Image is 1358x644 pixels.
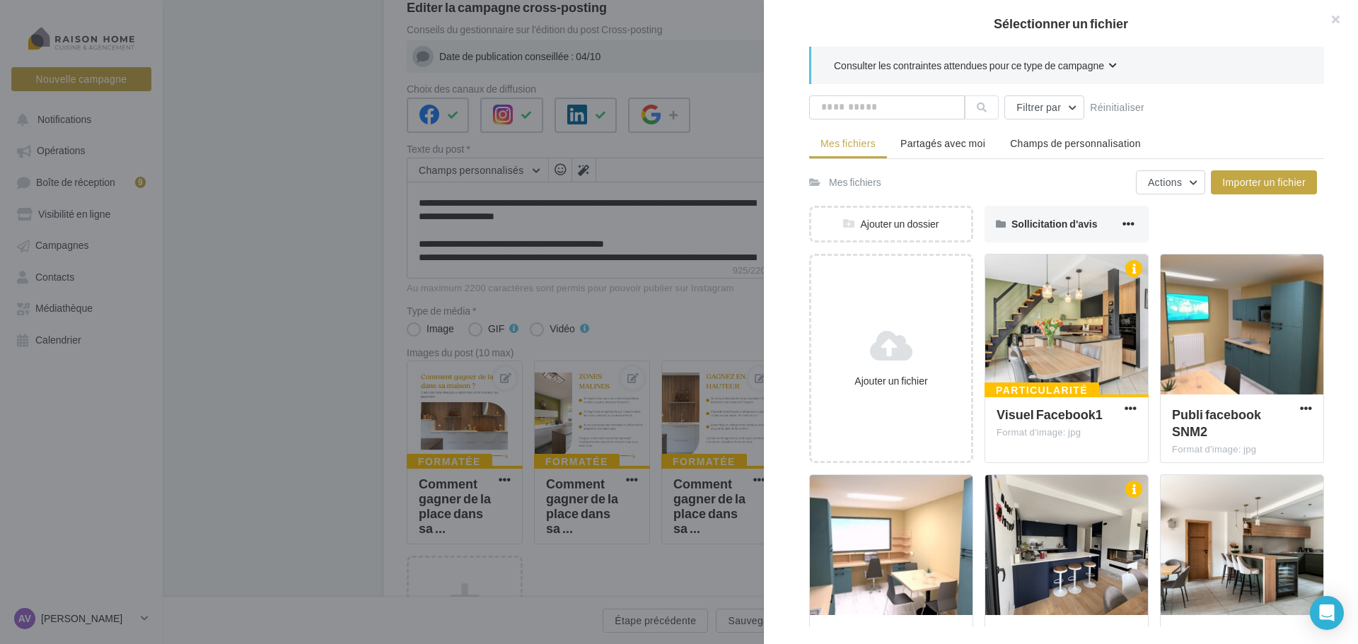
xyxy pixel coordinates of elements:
[817,374,965,388] div: Ajouter un fichier
[787,17,1335,30] h2: Sélectionner un fichier
[1222,176,1306,188] span: Importer un fichier
[985,382,1099,398] div: Particularité
[997,406,1103,422] span: Visuel Facebook1
[1004,95,1084,119] button: Filtrer par
[820,137,876,149] span: Mes fichiers
[1211,170,1317,194] button: Importer un fichier
[834,58,1117,76] button: Consulter les contraintes attendues pour ce type de campagne
[1084,99,1150,116] button: Réinitialiser
[1310,596,1344,630] div: Open Intercom Messenger
[834,59,1104,73] span: Consulter les contraintes attendues pour ce type de campagne
[900,137,985,149] span: Partagés avec moi
[1011,218,1097,230] span: Sollicitation d'avis
[811,217,971,231] div: Ajouter un dossier
[1010,137,1141,149] span: Champs de personnalisation
[997,627,1056,643] span: IMG_0382
[829,175,881,189] div: Mes fichiers
[997,426,1137,439] div: Format d'image: jpg
[1136,170,1205,194] button: Actions
[1148,176,1182,188] span: Actions
[1172,443,1312,456] div: Format d'image: jpg
[1172,406,1261,439] span: Publi facebook SNM2
[821,627,941,643] span: Publi facebook SNM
